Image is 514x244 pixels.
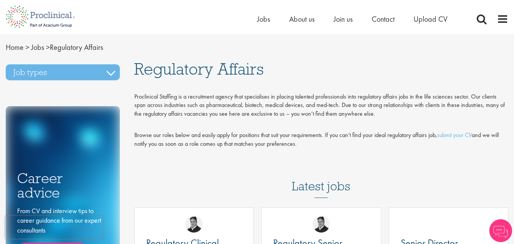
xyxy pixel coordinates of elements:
[372,14,395,24] a: Contact
[289,14,315,24] a: About us
[334,14,353,24] a: Join us
[46,42,50,52] span: >
[134,59,264,79] span: Regulatory Affairs
[5,216,103,239] iframe: reCAPTCHA
[292,161,350,198] h3: Latest jobs
[313,215,330,233] img: Peter Duvall
[134,131,508,148] div: Browse our roles below and easily apply for positions that suit your requirements. If you can’t f...
[185,215,202,233] img: Peter Duvall
[6,42,24,52] a: breadcrumb link to Home
[31,42,44,52] a: breadcrumb link to Jobs
[489,219,512,242] img: Chatbot
[437,131,472,139] a: submit your CV
[6,64,120,80] h3: Job types
[6,42,103,52] span: Regulatory Affairs
[25,42,29,52] span: >
[414,14,447,24] a: Upload CV
[17,171,108,200] h3: Career advice
[257,14,270,24] a: Jobs
[134,92,508,119] div: Proclinical Staffing is a recruitment agency that specialises in placing talented professionals i...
